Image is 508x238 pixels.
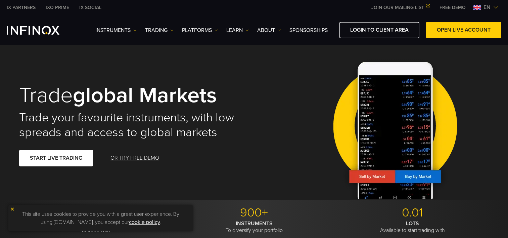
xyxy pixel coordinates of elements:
h1: Trade [19,84,245,107]
a: Instruments [95,26,137,34]
a: Learn [226,26,249,34]
a: TRADING [145,26,174,34]
a: INFINOX Logo [7,26,75,35]
p: This site uses cookies to provide you with a great user experience. By using [DOMAIN_NAME], you a... [12,208,190,228]
a: ABOUT [257,26,281,34]
a: cookie policy [129,219,160,226]
a: INFINOX MENU [434,4,471,11]
a: INFINOX [74,4,106,11]
a: OPEN LIVE ACCOUNT [426,22,501,38]
a: INFINOX [2,4,41,11]
p: Available to start trading with [336,220,489,234]
a: SPONSORSHIPS [289,26,328,34]
a: JOIN OUR MAILING LIST [366,5,434,10]
strong: INSTRUMENTS [236,220,273,227]
strong: global markets [73,82,217,109]
strong: LOTS [406,220,419,227]
h2: Trade your favourite instruments, with low spreads and access to global markets [19,110,245,140]
a: OR TRY FREE DEMO [110,150,160,166]
a: INFINOX [41,4,74,11]
a: START LIVE TRADING [19,150,93,166]
img: yellow close icon [10,207,15,211]
span: en [481,3,493,11]
a: PLATFORMS [182,26,218,34]
p: 0.01 [336,205,489,220]
a: LOGIN TO CLIENT AREA [339,22,419,38]
p: 900+ [177,205,331,220]
p: To diversify your portfolio [177,220,331,234]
